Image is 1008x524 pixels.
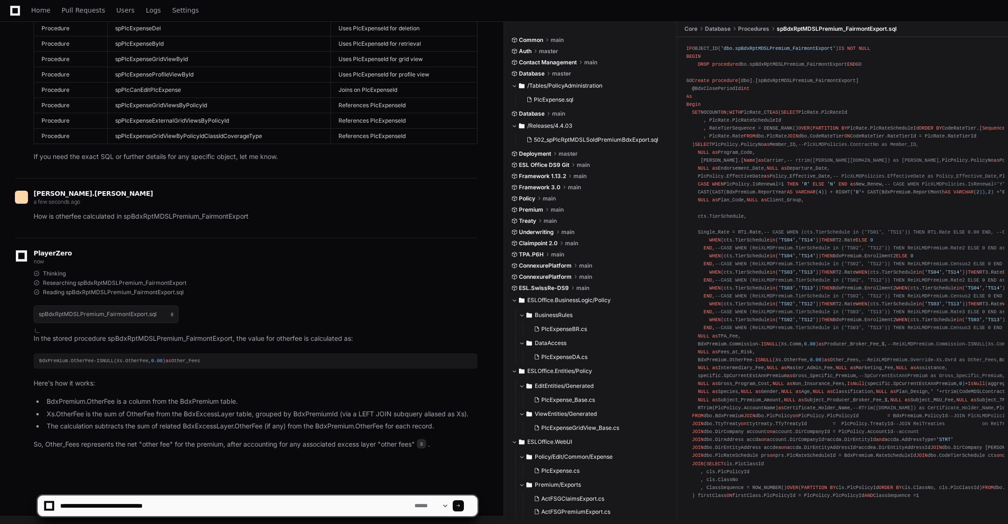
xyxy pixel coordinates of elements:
[108,98,331,113] td: spPlcExpenseGridViewsByPolicyId
[331,52,477,67] td: Uses PlcExpenseId for grid view
[859,46,870,51] span: NULL
[34,52,108,67] td: Procedure
[818,189,821,195] span: 4
[530,464,664,477] button: PlcExpense.cs
[535,339,566,347] span: DataAccess
[39,357,472,365] div: BdxPremium.OtherFee ISNULL(Xs.OtherFee, ) Other_Fees
[568,184,581,191] span: main
[911,365,916,371] span: as
[712,62,738,67] span: procedure
[965,317,982,323] span: 'TS03'
[738,25,769,33] span: Procedures
[519,240,558,247] span: Claimpoint 2.0
[721,46,835,51] span: 'dbo.spBdxRptMDSLPremium_FairmontExport'
[787,189,793,195] span: AS
[764,173,769,179] span: as
[519,436,525,448] svg: Directory
[331,21,477,36] td: Uses PlcExpenseId for deletion
[827,389,833,394] span: as
[565,240,578,247] span: main
[704,325,712,331] span: END
[43,270,66,277] span: Thinking
[530,351,664,364] button: PlcExpenseDA.cs
[896,253,908,259] span: ELSE
[896,317,908,323] span: WHEN
[810,357,822,363] span: 0.00
[698,389,710,394] span: NULL
[544,217,557,225] span: main
[519,449,670,464] button: Policy/Edit/Common/Expense
[519,184,560,191] span: Framework 3.0
[795,389,801,394] span: as
[108,67,331,83] td: spPlcExpenseProfileViewById
[822,269,833,275] span: THEN
[818,341,824,346] span: as
[530,393,664,407] button: PlcExpense_Base.cs
[827,181,835,187] span: 'N'
[519,477,670,492] button: Premium/Exports
[778,237,795,243] span: 'TS04'
[519,206,543,214] span: Premium
[519,295,525,306] svg: Directory
[847,62,856,67] span: END
[777,25,897,33] span: spBdxRptMDSLPremium_FairmontExport.sql
[552,110,565,117] span: main
[519,365,525,377] svg: Directory
[709,285,721,290] span: WHEN
[755,389,761,394] span: as
[519,150,551,158] span: Deployment
[530,421,664,434] button: PlcExpenseGridView_Base.cs
[968,381,985,386] span: IsNull
[795,189,815,195] span: VARCHAR
[541,396,595,404] span: PlcExpense_Base.cs
[331,36,477,52] td: Uses PlcExpenseId for retrieval
[945,189,951,195] span: AS
[839,181,847,187] span: END
[34,333,477,344] p: In the stored procedure spBdxRptMDSLPremium_FairmontExport, the value for otherfee is calculated as:
[34,83,108,98] td: Procedure
[925,269,942,275] span: 'TS04'
[704,277,712,283] span: END
[781,365,787,371] span: as
[698,365,710,371] span: NULL
[541,325,587,333] span: PlcExpenseBR.cs
[527,82,602,90] span: /Tables/PolicyAdministration
[844,133,850,139] span: ON
[833,173,999,179] span: -- PlcXLMDPolicies.EffectiveDate as Policy_Effective_Date,
[34,250,72,256] span: PlayerZero
[695,141,712,147] span: SELECT
[798,125,810,131] span: OVER
[43,279,186,287] span: Researching spBdxRptMDSLPremium_FairmontExport
[856,237,868,243] span: ELSE
[778,317,795,323] span: 'TS02'
[721,110,726,115] span: ON
[704,309,712,315] span: END
[712,349,718,354] span: as
[712,149,718,155] span: as
[519,262,572,269] span: ConnexurePlatform
[31,7,50,13] span: Home
[519,336,670,351] button: DataAccess
[519,36,543,44] span: Common
[767,165,779,171] span: NULL
[712,77,738,83] span: procedure
[519,59,577,66] span: Contact Management
[94,358,97,364] span: -
[172,7,199,13] span: Settings
[573,172,587,180] span: main
[704,245,712,251] span: END
[698,349,710,354] span: NULL
[925,301,942,307] span: 'TS03'
[916,269,922,275] span: in
[34,190,153,197] span: [PERSON_NAME].[PERSON_NAME]
[755,357,773,363] span: ISNULL
[519,172,566,180] span: Framework 1.13.2
[698,165,710,171] span: NULL
[34,211,477,222] p: How is otherfee calculated in spBdxRptMDSLPremium_FairmontExport
[519,70,545,77] span: Database
[712,197,718,203] span: as
[519,48,532,55] span: Auth
[684,25,697,33] span: Core
[519,195,535,202] span: Policy
[34,98,108,113] td: Procedure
